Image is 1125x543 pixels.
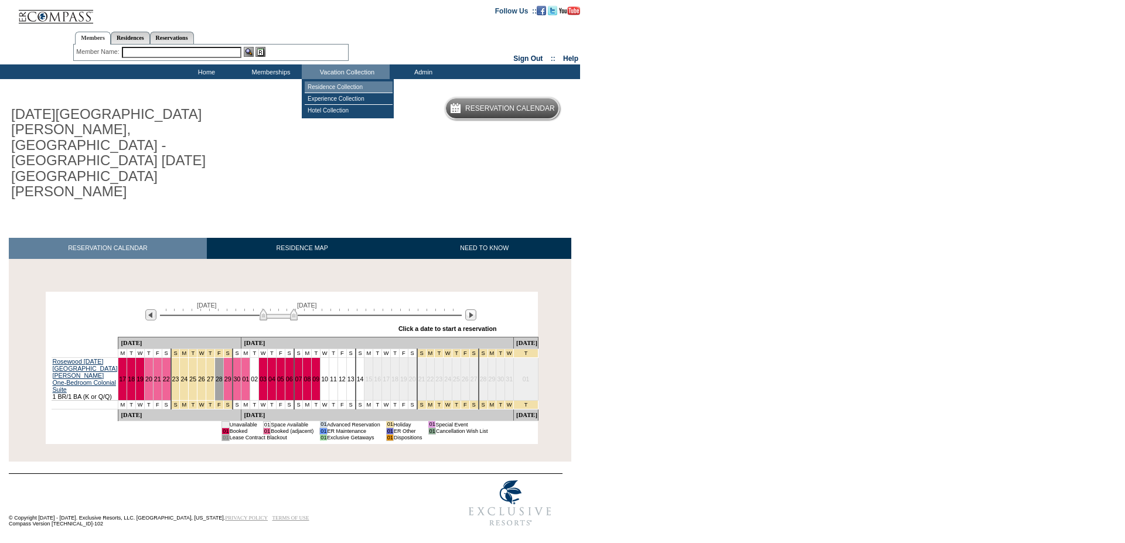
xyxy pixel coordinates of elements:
[356,400,364,409] td: S
[452,400,461,409] td: Christmas
[548,6,557,15] img: Follow us on Twitter
[469,400,478,409] td: Christmas
[214,400,223,409] td: Thanksgiving
[391,357,400,400] td: 18
[180,357,189,400] td: 24
[399,357,408,400] td: 19
[118,349,127,357] td: M
[382,357,391,400] td: 17
[305,93,393,105] td: Experience Collection
[398,325,497,332] div: Click a date to start a reservation
[222,434,229,440] td: 01
[312,349,321,357] td: T
[197,349,206,357] td: Thanksgiving
[364,357,373,400] td: 15
[399,349,408,357] td: F
[321,400,329,409] td: W
[559,6,580,15] img: Subscribe to our YouTube Channel
[119,375,126,383] a: 17
[479,357,487,400] td: 28
[514,409,538,421] td: [DATE]
[495,6,537,15] td: Follow Us ::
[197,302,217,309] span: [DATE]
[260,375,267,383] a: 03
[356,357,364,400] td: 14
[428,428,435,434] td: 01
[189,349,197,357] td: Thanksgiving
[487,357,496,400] td: 29
[435,349,444,357] td: Christmas
[329,349,338,357] td: T
[286,375,293,383] a: 06
[327,434,380,440] td: Exclusive Getaways
[505,349,514,357] td: New Year's
[321,349,329,357] td: W
[373,357,382,400] td: 16
[180,400,189,409] td: Thanksgiving
[268,349,277,357] td: T
[242,375,249,383] a: 01
[426,357,435,400] td: 22
[111,32,150,44] a: Residences
[197,400,206,409] td: Thanksgiving
[180,349,189,357] td: Thanksgiving
[263,428,270,434] td: 01
[337,400,346,409] td: F
[223,349,232,357] td: Thanksgiving
[285,400,294,409] td: S
[304,375,311,383] a: 08
[514,400,538,409] td: New Year's
[452,349,461,357] td: Christmas
[386,428,393,434] td: 01
[399,400,408,409] td: F
[465,105,555,112] h5: Reservation Calendar
[250,349,259,357] td: T
[382,349,391,357] td: W
[189,400,197,409] td: Thanksgiving
[127,349,136,357] td: T
[487,349,496,357] td: New Year's
[171,349,180,357] td: Thanksgiving
[394,434,422,440] td: Dispositions
[382,400,391,409] td: W
[391,349,400,357] td: T
[551,54,555,63] span: ::
[337,357,346,400] td: 12
[137,375,144,383] a: 19
[346,400,355,409] td: S
[259,349,268,357] td: W
[237,64,302,79] td: Memberships
[206,400,215,409] td: Thanksgiving
[426,400,435,409] td: Christmas
[386,421,393,428] td: 01
[444,400,452,409] td: Christmas
[537,6,546,15] img: Become our fan on Facebook
[145,349,154,357] td: T
[154,375,161,383] a: 21
[305,105,393,116] td: Hotel Collection
[428,421,435,428] td: 01
[408,400,417,409] td: S
[548,6,557,13] a: Follow us on Twitter
[276,400,285,409] td: F
[268,400,277,409] td: T
[458,474,562,532] img: Exclusive Resorts
[127,400,136,409] td: T
[461,400,469,409] td: Christmas
[189,357,197,400] td: 25
[277,375,284,383] a: 05
[214,349,223,357] td: Thanksgiving
[505,400,514,409] td: New Year's
[297,302,317,309] span: [DATE]
[303,400,312,409] td: M
[435,400,444,409] td: Christmas
[271,428,314,434] td: Booked (adjacent)
[52,357,118,400] td: 1 BR/1 BA (K or Q/Q)
[321,357,329,400] td: 10
[390,64,454,79] td: Admin
[233,349,241,357] td: S
[327,428,380,434] td: ER Maintenance
[128,375,135,383] a: 18
[479,400,487,409] td: New Year's
[514,357,538,400] td: 01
